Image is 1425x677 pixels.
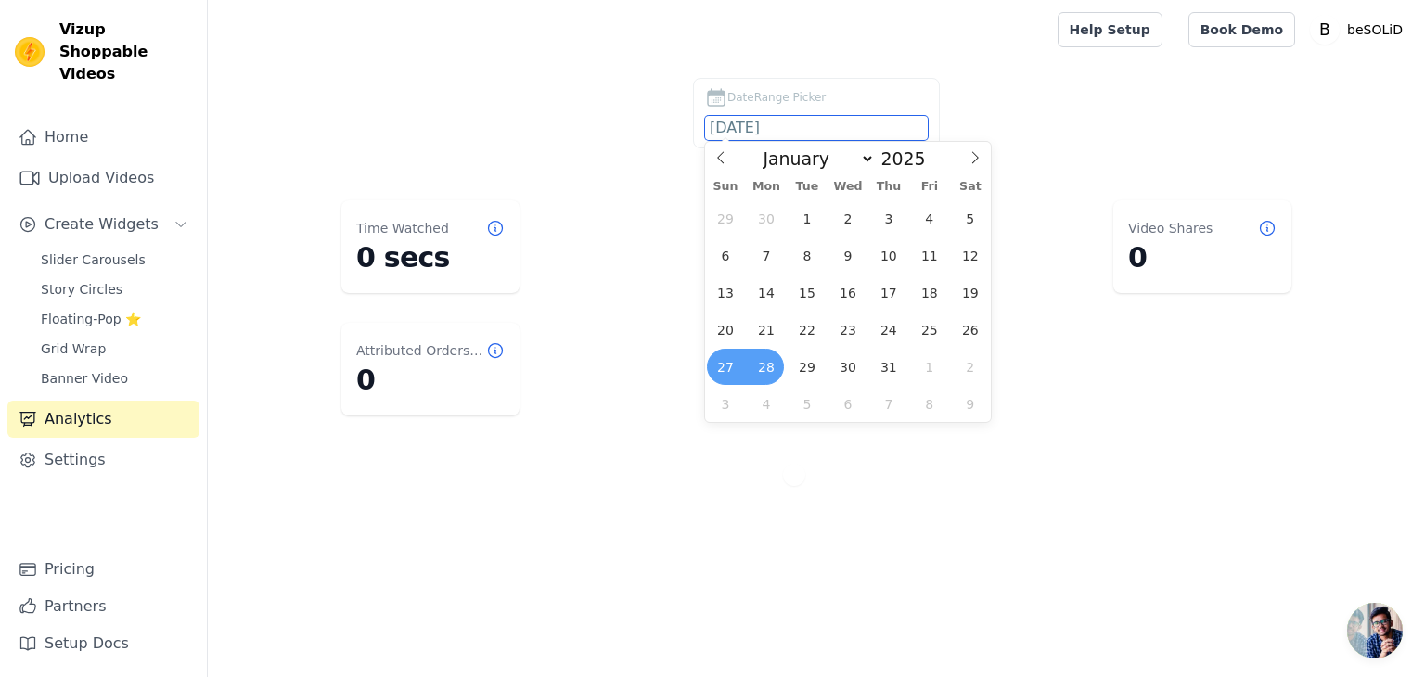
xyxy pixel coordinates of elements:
span: Mon [746,181,787,193]
a: Grid Wrap [30,336,199,362]
dd: 0 secs [356,241,505,275]
a: Book Demo [1188,12,1295,47]
span: July 13, 2025 [707,275,743,311]
span: July 3, 2025 [870,200,906,236]
span: July 9, 2025 [829,237,866,274]
span: Thu [868,181,909,193]
span: August 7, 2025 [870,386,906,422]
span: July 22, 2025 [789,312,825,348]
span: July 8, 2025 [789,237,825,274]
span: July 17, 2025 [870,275,906,311]
span: July 30, 2025 [829,349,866,385]
a: Help Setup [1058,12,1162,47]
input: Year [875,148,942,169]
a: Analytics [7,401,199,438]
text: B [1319,20,1330,39]
span: Sun [705,181,746,193]
span: July 28, 2025 [748,349,784,385]
span: July 15, 2025 [789,275,825,311]
span: August 9, 2025 [952,386,988,422]
a: Setup Docs [7,625,199,662]
span: August 1, 2025 [911,349,947,385]
span: July 21, 2025 [748,312,784,348]
a: Home [7,119,199,156]
a: Settings [7,441,199,479]
span: July 29, 2025 [789,349,825,385]
span: July 18, 2025 [911,275,947,311]
span: July 2, 2025 [829,200,866,236]
span: July 6, 2025 [707,237,743,274]
span: June 29, 2025 [707,200,743,236]
span: July 14, 2025 [748,275,784,311]
button: B beSOLiD [1310,13,1410,46]
span: August 5, 2025 [789,386,825,422]
a: Story Circles [30,276,199,302]
dd: 0 [356,364,505,397]
a: Slider Carousels [30,247,199,273]
span: July 25, 2025 [911,312,947,348]
span: July 7, 2025 [748,237,784,274]
span: July 1, 2025 [789,200,825,236]
span: July 4, 2025 [911,200,947,236]
a: Pricing [7,551,199,588]
span: July 11, 2025 [911,237,947,274]
span: Create Widgets [45,213,159,236]
button: Create Widgets [7,206,199,243]
span: August 6, 2025 [829,386,866,422]
a: Banner Video [30,365,199,391]
span: July 26, 2025 [952,312,988,348]
span: July 19, 2025 [952,275,988,311]
span: Slider Carousels [41,250,146,269]
a: Floating-Pop ⭐ [30,306,199,332]
span: Wed [828,181,868,193]
span: July 5, 2025 [952,200,988,236]
span: July 23, 2025 [829,312,866,348]
span: DateRange Picker [727,89,826,106]
span: July 16, 2025 [829,275,866,311]
span: July 31, 2025 [870,349,906,385]
span: August 2, 2025 [952,349,988,385]
a: Open chat [1347,603,1403,658]
span: August 8, 2025 [911,386,947,422]
p: beSOLiD [1340,13,1410,46]
span: Vizup Shoppable Videos [59,19,192,85]
dt: Attributed Orders Count [356,341,486,360]
span: Sat [950,181,991,193]
span: July 24, 2025 [870,312,906,348]
span: August 4, 2025 [748,386,784,422]
a: Partners [7,588,199,625]
span: June 30, 2025 [748,200,784,236]
span: July 20, 2025 [707,312,743,348]
span: Story Circles [41,280,122,299]
img: Vizup [15,37,45,67]
span: Floating-Pop ⭐ [41,310,141,328]
span: Fri [909,181,950,193]
dt: Time Watched [356,219,449,237]
span: Grid Wrap [41,339,106,358]
span: Banner Video [41,369,128,388]
span: July 12, 2025 [952,237,988,274]
select: Month [753,147,875,170]
span: July 27, 2025 [707,349,743,385]
span: August 3, 2025 [707,386,743,422]
a: Upload Videos [7,160,199,197]
dd: 0 [1128,241,1277,275]
span: Tue [787,181,828,193]
dt: Video Shares [1128,219,1213,237]
span: July 10, 2025 [870,237,906,274]
input: DateRange Picker [705,116,928,140]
